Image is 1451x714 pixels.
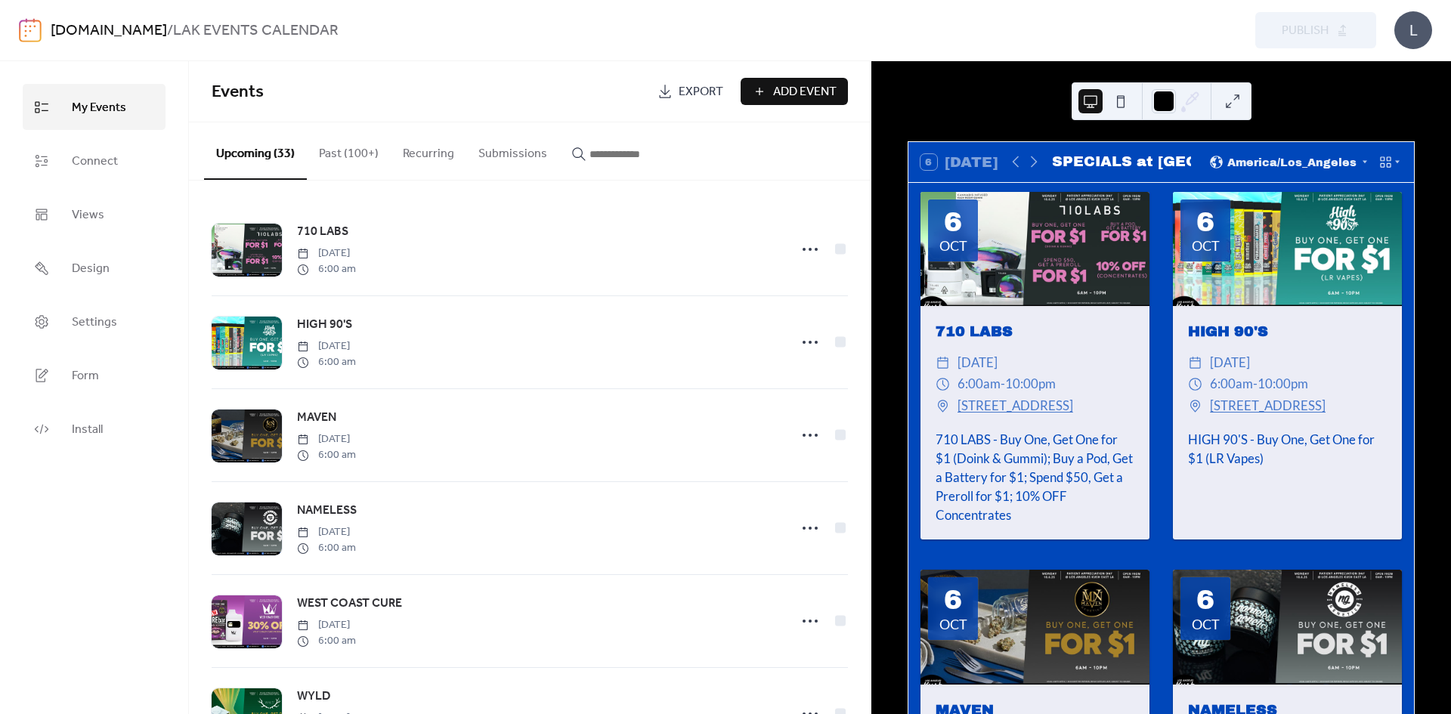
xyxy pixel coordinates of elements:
div: ​ [1188,352,1202,374]
span: [DATE] [958,352,998,374]
span: Export [679,83,723,101]
button: Recurring [391,122,466,178]
span: Add Event [773,83,837,101]
div: ​ [1188,395,1202,417]
span: [DATE] [297,617,356,633]
a: 710 LABS [297,222,348,242]
div: 6 [1196,586,1214,614]
div: 6 [944,209,962,236]
span: 6:00 am [297,447,356,463]
div: Oct [939,239,967,252]
span: [DATE] [297,246,356,261]
a: Form [23,352,166,398]
div: ​ [936,395,950,417]
div: ​ [936,352,950,374]
span: Form [72,364,99,388]
a: [STREET_ADDRESS] [1210,395,1326,417]
b: LAK EVENTS CALENDAR [173,17,339,45]
span: [DATE] [297,431,356,447]
a: Export [646,78,735,105]
span: 710 LABS [297,223,348,241]
span: WYLD [297,688,330,706]
span: 6:00 am [297,354,356,370]
a: HIGH 90'S [297,315,352,335]
a: WYLD [297,687,330,706]
a: My Events [23,84,166,130]
span: 6:00am [1210,373,1253,395]
a: WEST COAST CURE [297,594,402,614]
div: Oct [1192,239,1220,252]
div: HIGH 90'S - Buy One, Get One for $1 (LR Vapes) [1173,430,1402,468]
span: 6:00am [958,373,1001,395]
span: [DATE] [297,524,356,540]
div: Oct [1192,617,1220,631]
span: Views [72,203,104,227]
span: 6:00 am [297,261,356,277]
span: [DATE] [1210,352,1250,374]
a: Views [23,191,166,237]
span: - [1253,373,1258,395]
span: [DATE] [297,338,356,354]
span: - [1001,373,1005,395]
span: NAMELESS [297,502,357,520]
span: HIGH 90'S [297,316,352,334]
div: Oct [939,617,967,631]
div: ​ [936,373,950,395]
span: Install [72,418,103,441]
button: Submissions [466,122,559,178]
a: Design [23,245,166,291]
span: 6:00 am [297,540,356,556]
a: [STREET_ADDRESS] [958,395,1073,417]
span: Settings [72,311,117,334]
span: Connect [72,150,118,173]
div: ​ [1188,373,1202,395]
a: Settings [23,298,166,345]
span: America/Los_Angeles [1227,157,1357,168]
span: 10:00pm [1258,373,1308,395]
div: L [1394,11,1432,49]
span: MAVEN [297,409,336,427]
img: logo [19,18,42,42]
a: [DOMAIN_NAME] [51,17,167,45]
div: 6 [1196,209,1214,236]
b: / [167,17,173,45]
button: Add Event [741,78,848,105]
button: Upcoming (33) [204,122,307,180]
span: 6:00 am [297,633,356,649]
button: Past (100+) [307,122,391,178]
div: 710 LABS [920,321,1149,343]
div: 710 LABS - Buy One, Get One for $1 (Doink & Gummi); Buy a Pod, Get a Battery for $1; Spend $50, G... [920,430,1149,525]
span: My Events [72,96,126,119]
div: SPECIALS at [GEOGRAPHIC_DATA] [1052,151,1191,173]
a: NAMELESS [297,501,357,521]
div: HIGH 90'S [1173,321,1402,343]
span: WEST COAST CURE [297,595,402,613]
span: Events [212,76,264,109]
span: 10:00pm [1005,373,1056,395]
a: MAVEN [297,408,336,428]
div: 6 [944,586,962,614]
a: Connect [23,138,166,184]
a: Install [23,406,166,452]
span: Design [72,257,110,280]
